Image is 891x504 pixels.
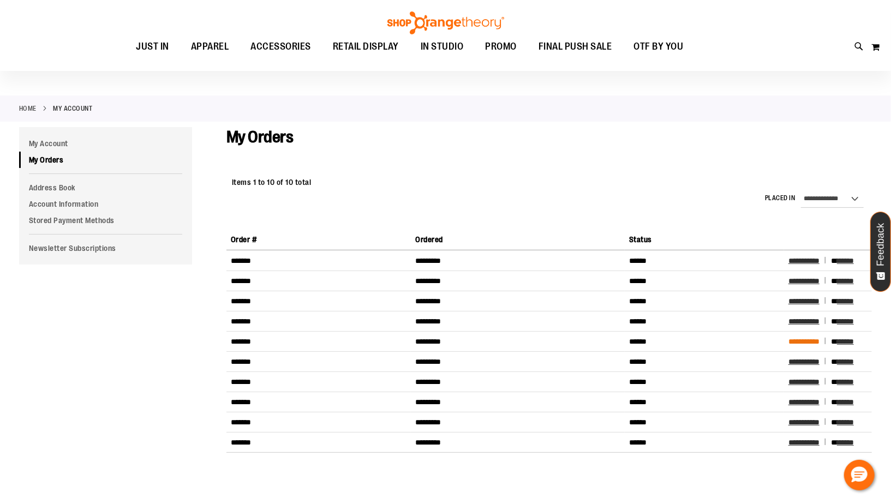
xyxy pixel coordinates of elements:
[634,34,684,59] span: OTF BY YOU
[765,194,796,203] label: Placed in
[19,179,192,196] a: Address Book
[410,34,475,59] a: IN STUDIO
[876,223,886,266] span: Feedback
[240,34,322,59] a: ACCESSORIES
[625,230,784,250] th: Status
[191,34,229,59] span: APPAREL
[136,34,170,59] span: JUST IN
[232,178,312,187] span: Items 1 to 10 of 10 total
[125,34,181,59] a: JUST IN
[539,34,612,59] span: FINAL PUSH SALE
[19,240,192,256] a: Newsletter Subscriptions
[19,104,37,113] a: Home
[386,11,506,34] img: Shop Orangetheory
[53,104,93,113] strong: My Account
[844,460,875,490] button: Hello, have a question? Let’s chat.
[333,34,399,59] span: RETAIL DISPLAY
[19,196,192,212] a: Account Information
[180,34,240,59] a: APPAREL
[411,230,625,250] th: Ordered
[870,212,891,292] button: Feedback - Show survey
[322,34,410,59] a: RETAIL DISPLAY
[19,152,192,168] a: My Orders
[623,34,695,59] a: OTF BY YOU
[19,212,192,229] a: Stored Payment Methods
[475,34,528,59] a: PROMO
[226,128,294,146] span: My Orders
[226,230,411,250] th: Order #
[528,34,623,59] a: FINAL PUSH SALE
[19,135,192,152] a: My Account
[251,34,312,59] span: ACCESSORIES
[486,34,517,59] span: PROMO
[421,34,464,59] span: IN STUDIO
